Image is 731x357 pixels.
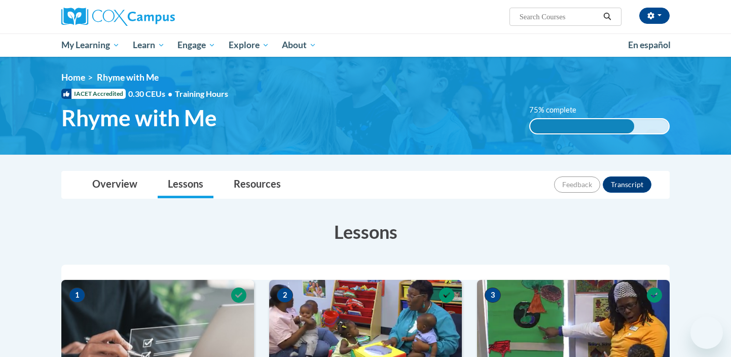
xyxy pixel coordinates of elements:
[229,39,269,51] span: Explore
[639,8,670,24] button: Account Settings
[222,33,276,57] a: Explore
[126,33,171,57] a: Learn
[282,39,316,51] span: About
[46,33,685,57] div: Main menu
[224,171,291,198] a: Resources
[485,288,501,303] span: 3
[529,104,588,116] label: 75% complete
[61,8,175,26] img: Cox Campus
[276,33,323,57] a: About
[175,89,228,98] span: Training Hours
[277,288,293,303] span: 2
[628,40,671,50] span: En español
[603,176,651,193] button: Transcript
[61,8,254,26] a: Cox Campus
[61,219,670,244] h3: Lessons
[158,171,213,198] a: Lessons
[61,89,126,99] span: IACET Accredited
[69,288,85,303] span: 1
[82,171,148,198] a: Overview
[97,72,159,83] span: Rhyme with Me
[55,33,126,57] a: My Learning
[61,72,85,83] a: Home
[600,11,615,23] button: Search
[133,39,165,51] span: Learn
[128,88,175,99] span: 0.30 CEUs
[177,39,215,51] span: Engage
[530,119,634,133] div: 75% complete
[171,33,222,57] a: Engage
[690,316,723,349] iframe: Button to launch messaging window
[61,104,217,131] span: Rhyme with Me
[61,39,120,51] span: My Learning
[168,89,172,98] span: •
[554,176,600,193] button: Feedback
[519,11,600,23] input: Search Courses
[622,34,677,56] a: En español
